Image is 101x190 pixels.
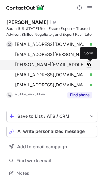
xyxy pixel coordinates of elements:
span: Add to email campaign [17,144,67,149]
button: AI write personalized message [6,126,97,137]
span: AI write personalized message [17,129,85,134]
span: [EMAIL_ADDRESS][PERSON_NAME][DOMAIN_NAME] [15,52,87,57]
button: save-profile-one-click [6,111,97,122]
div: South [US_STATE] Real Estate Expert – Trusted Advisor, Skilled Negotiator, and Expert Facilitator [6,26,97,37]
button: Reveal Button [67,92,92,98]
span: [EMAIL_ADDRESS][DOMAIN_NAME] [15,41,87,47]
span: Notes [16,170,95,176]
button: Find work email [6,156,97,165]
div: [PERSON_NAME] [6,19,49,25]
span: [PERSON_NAME][EMAIL_ADDRESS][DOMAIN_NAME] [15,62,87,67]
span: [EMAIL_ADDRESS][DOMAIN_NAME] [15,82,87,88]
span: [EMAIL_ADDRESS][DOMAIN_NAME] [15,72,87,78]
div: Save to List / ATS / CRM [17,114,86,119]
img: ContactOut v5.3.10 [6,4,44,11]
button: Notes [6,169,97,178]
button: Add to email campaign [6,141,97,152]
span: Find work email [16,158,95,163]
